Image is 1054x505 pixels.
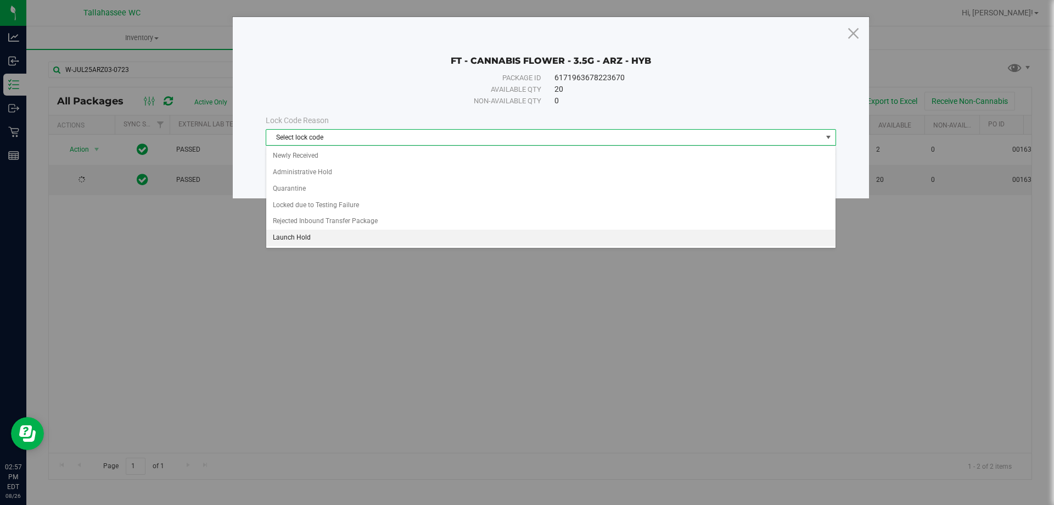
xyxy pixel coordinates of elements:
[290,84,541,95] div: Available qty
[290,96,541,107] div: Non-available qty
[11,417,44,450] iframe: Resource center
[554,72,811,84] div: 6171963678223670
[266,39,836,66] div: FT - CANNABIS FLOWER - 3.5G - ARZ - HYB
[266,197,836,214] li: Locked due to Testing Failure
[266,230,836,246] li: Launch Hold
[554,84,811,95] div: 20
[266,130,822,145] span: Select lock code
[266,213,836,230] li: Rejected Inbound Transfer Package
[266,116,329,125] span: Lock Code Reason
[266,181,836,197] li: Quarantine
[266,148,836,164] li: Newly Received
[266,164,836,181] li: Administrative Hold
[290,73,541,84] div: Package ID
[554,95,811,107] div: 0
[822,130,836,145] span: select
